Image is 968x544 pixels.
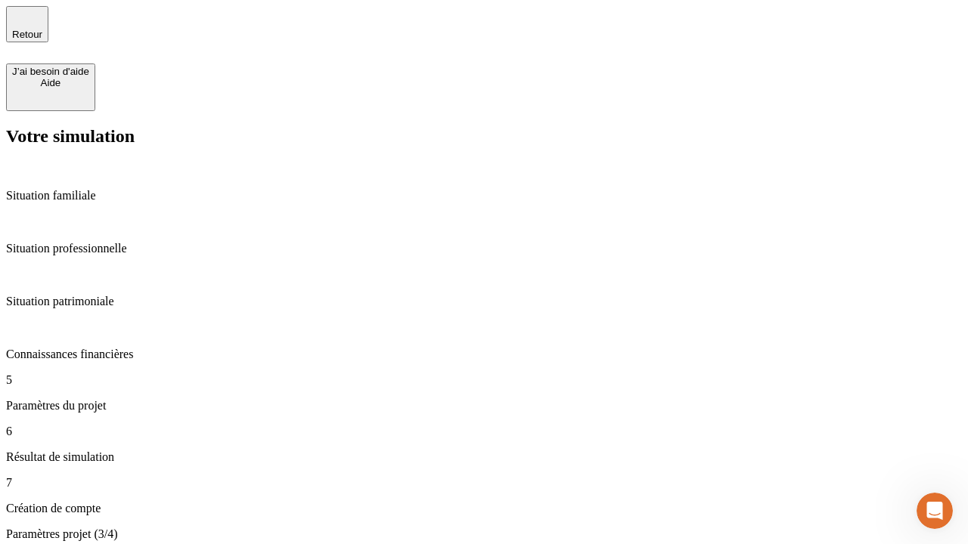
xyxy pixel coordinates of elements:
button: Retour [6,6,48,42]
iframe: Intercom live chat [917,493,953,529]
p: Résultat de simulation [6,450,962,464]
p: 7 [6,476,962,490]
h2: Votre simulation [6,126,962,147]
div: J’ai besoin d'aide [12,66,89,77]
p: Paramètres du projet [6,399,962,413]
button: J’ai besoin d'aideAide [6,63,95,111]
p: Connaissances financières [6,348,962,361]
p: 5 [6,373,962,387]
p: Situation professionnelle [6,242,962,255]
p: Situation patrimoniale [6,295,962,308]
p: Paramètres projet (3/4) [6,527,962,541]
div: Aide [12,77,89,88]
p: Situation familiale [6,189,962,202]
p: Création de compte [6,502,962,515]
p: 6 [6,425,962,438]
span: Retour [12,29,42,40]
